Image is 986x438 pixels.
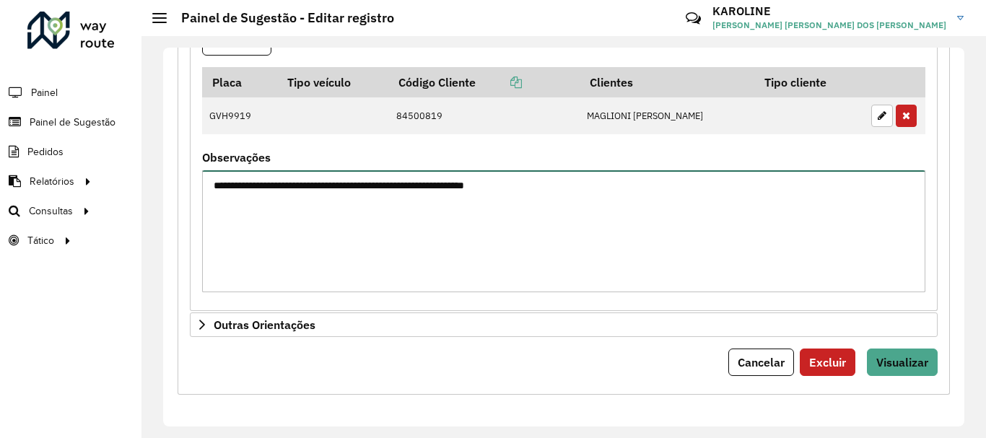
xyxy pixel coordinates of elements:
th: Tipo cliente [754,67,863,97]
span: Cancelar [738,355,785,369]
a: Copiar [476,75,522,89]
span: Relatórios [30,174,74,189]
label: Observações [202,149,271,166]
span: Visualizar [876,355,928,369]
span: Painel de Sugestão [30,115,115,130]
td: GVH9919 [202,97,278,135]
span: Pedidos [27,144,64,159]
button: Cancelar [728,349,794,376]
td: 84500819 [388,97,579,135]
th: Clientes [580,67,755,97]
a: Contato Rápido [678,3,709,34]
th: Código Cliente [388,67,579,97]
span: Tático [27,233,54,248]
h2: Painel de Sugestão - Editar registro [167,10,394,26]
button: Visualizar [867,349,938,376]
button: Excluir [800,349,855,376]
span: Consultas [29,203,73,219]
a: Outras Orientações [190,312,938,337]
span: Outras Orientações [214,319,315,330]
h3: KAROLINE [712,4,946,18]
th: Tipo veículo [278,67,389,97]
td: MAGLIONI [PERSON_NAME] [580,97,755,135]
span: [PERSON_NAME] [PERSON_NAME] DOS [PERSON_NAME] [712,19,946,32]
th: Placa [202,67,278,97]
span: Painel [31,85,58,100]
span: Excluir [809,355,846,369]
